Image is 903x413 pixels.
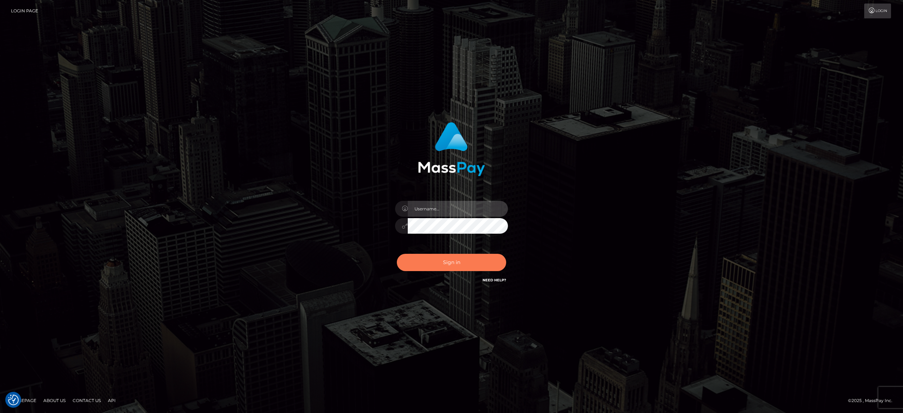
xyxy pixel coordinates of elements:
a: Need Help? [483,278,506,282]
button: Sign in [397,254,506,271]
img: Revisit consent button [8,395,19,405]
a: API [105,395,119,406]
a: Login Page [11,4,38,18]
div: © 2025 , MassPay Inc. [848,397,898,405]
button: Consent Preferences [8,395,19,405]
a: Contact Us [70,395,104,406]
img: MassPay Login [418,122,485,176]
input: Username... [408,201,508,217]
a: Homepage [8,395,39,406]
a: Login [864,4,891,18]
a: About Us [41,395,68,406]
